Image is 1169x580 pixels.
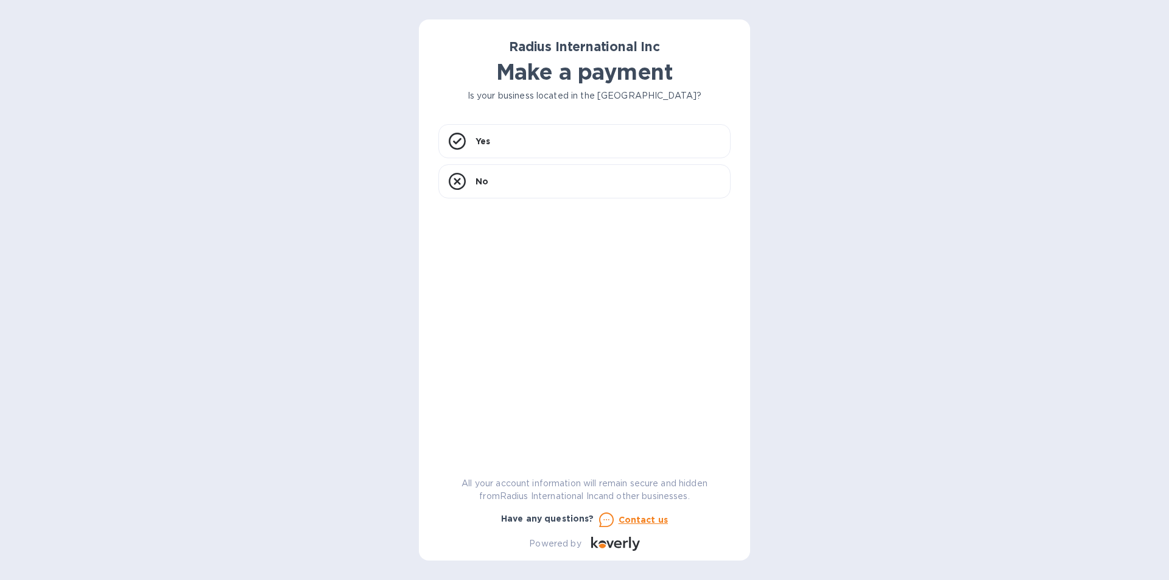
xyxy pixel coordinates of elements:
b: Radius International Inc [509,39,660,54]
h1: Make a payment [438,59,731,85]
p: Yes [476,135,490,147]
p: No [476,175,488,187]
p: All your account information will remain secure and hidden from Radius International Inc and othe... [438,477,731,503]
p: Is your business located in the [GEOGRAPHIC_DATA]? [438,89,731,102]
p: Powered by [529,537,581,550]
u: Contact us [619,515,669,525]
b: Have any questions? [501,514,594,523]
